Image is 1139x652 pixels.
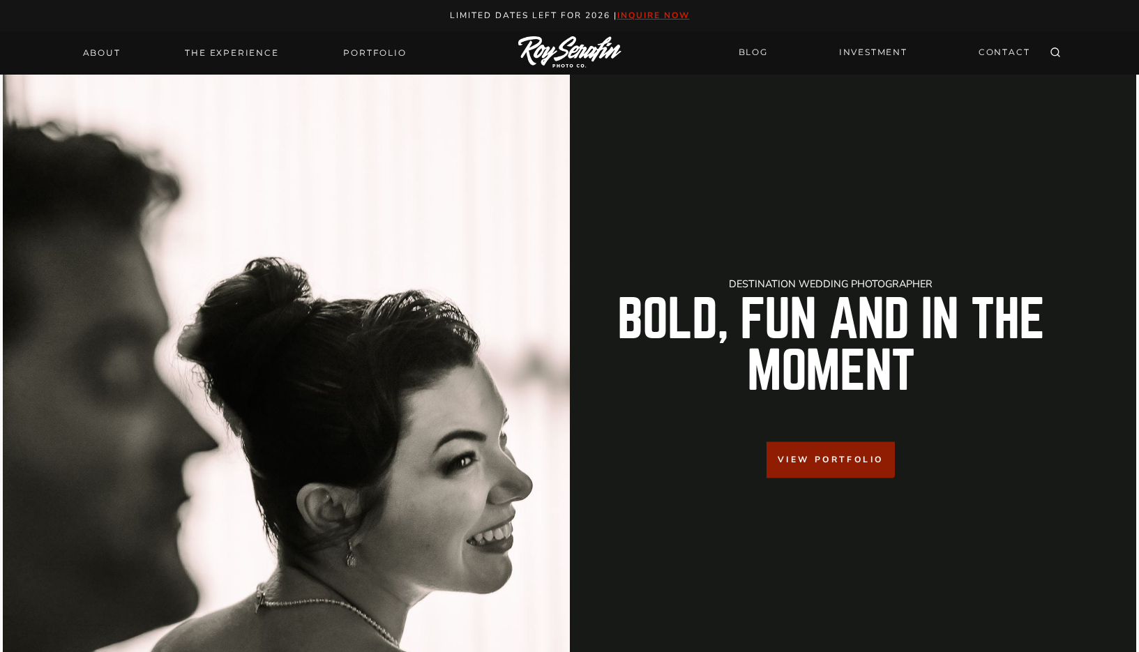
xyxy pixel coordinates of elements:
a: Portfolio [335,43,414,63]
p: Limited Dates LEft for 2026 | [15,8,1124,23]
a: THE EXPERIENCE [176,43,287,63]
a: BLOG [730,40,776,65]
nav: Secondary Navigation [730,40,1039,65]
button: View Search Form [1046,43,1065,63]
a: View Portfolio [767,442,895,478]
h2: Bold, Fun And in the Moment [581,294,1081,397]
a: About [75,43,129,63]
nav: Primary Navigation [75,43,415,63]
img: Logo of Roy Serafin Photo Co., featuring stylized text in white on a light background, representi... [518,36,621,69]
h1: Destination Wedding Photographer [581,279,1081,289]
span: View Portfolio [778,453,884,467]
a: INVESTMENT [831,40,916,65]
a: inquire now [617,10,690,21]
a: CONTACT [970,40,1039,65]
